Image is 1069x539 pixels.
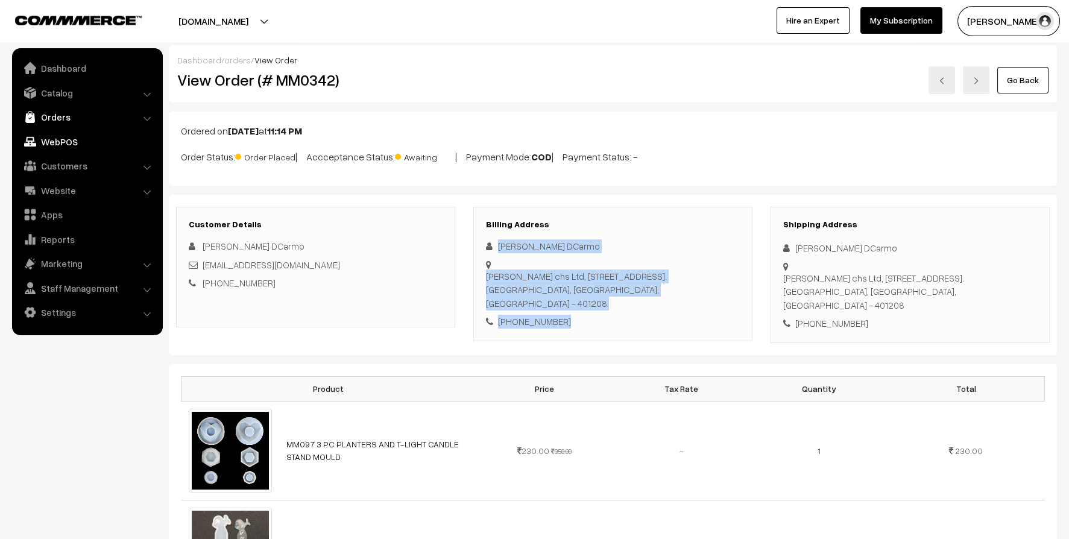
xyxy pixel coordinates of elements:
[177,71,456,89] h2: View Order (# MM0342)
[15,301,159,323] a: Settings
[973,77,980,84] img: right-arrow.png
[517,446,549,456] span: 230.00
[486,219,740,230] h3: Billing Address
[286,439,459,462] a: MM097 3 PC PLANTERS AND T-LIGHT CANDLE STAND MOULD
[15,16,142,25] img: COMMMERCE
[531,151,552,163] b: COD
[783,271,1037,312] div: [PERSON_NAME] chs Ltd, [STREET_ADDRESS]. [GEOGRAPHIC_DATA], [GEOGRAPHIC_DATA], [GEOGRAPHIC_DATA] ...
[177,55,221,65] a: Dashboard
[177,54,1049,66] div: / /
[203,259,340,270] a: [EMAIL_ADDRESS][DOMAIN_NAME]
[551,447,572,455] strike: 350.00
[860,7,942,34] a: My Subscription
[1036,12,1054,30] img: user
[783,241,1037,255] div: [PERSON_NAME] DCarmo
[15,253,159,274] a: Marketing
[783,219,1037,230] h3: Shipping Address
[136,6,291,36] button: [DOMAIN_NAME]
[955,446,983,456] span: 230.00
[267,125,302,137] b: 11:14 PM
[15,57,159,79] a: Dashboard
[228,125,259,137] b: [DATE]
[938,77,945,84] img: left-arrow.png
[203,241,304,251] span: [PERSON_NAME] DCarmo
[997,67,1049,93] a: Go Back
[189,409,273,493] img: 1701255725759-830362366.png
[783,317,1037,330] div: [PHONE_NUMBER]
[613,401,750,500] td: -
[15,131,159,153] a: WebPOS
[203,277,276,288] a: [PHONE_NUMBER]
[15,229,159,250] a: Reports
[189,219,443,230] h3: Customer Details
[476,376,613,401] th: Price
[15,277,159,299] a: Staff Management
[181,376,476,401] th: Product
[486,239,740,253] div: [PERSON_NAME] DCarmo
[15,204,159,225] a: Apps
[777,7,850,34] a: Hire an Expert
[224,55,251,65] a: orders
[395,148,455,163] span: Awaiting
[181,148,1045,164] p: Order Status: | Accceptance Status: | Payment Mode: | Payment Status: -
[818,446,821,456] span: 1
[15,180,159,201] a: Website
[15,12,121,27] a: COMMMERCE
[254,55,297,65] span: View Order
[486,315,740,329] div: [PHONE_NUMBER]
[235,148,295,163] span: Order Placed
[486,269,740,310] div: [PERSON_NAME] chs Ltd, [STREET_ADDRESS]. [GEOGRAPHIC_DATA], [GEOGRAPHIC_DATA], [GEOGRAPHIC_DATA] ...
[15,155,159,177] a: Customers
[750,376,888,401] th: Quantity
[613,376,750,401] th: Tax Rate
[15,82,159,104] a: Catalog
[888,376,1044,401] th: Total
[957,6,1060,36] button: [PERSON_NAME]…
[15,106,159,128] a: Orders
[181,124,1045,138] p: Ordered on at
